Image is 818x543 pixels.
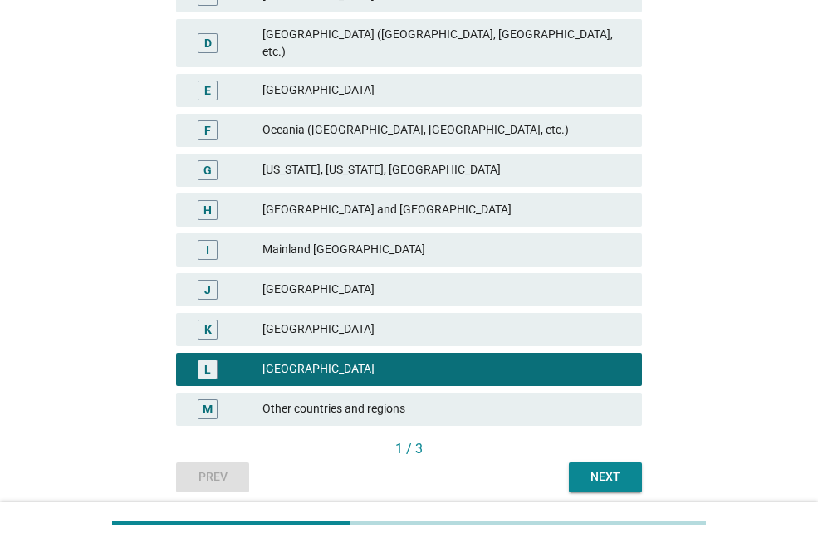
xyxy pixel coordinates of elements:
[262,160,629,180] div: [US_STATE], [US_STATE], [GEOGRAPHIC_DATA]
[206,241,209,258] div: I
[262,26,629,61] div: [GEOGRAPHIC_DATA] ([GEOGRAPHIC_DATA], [GEOGRAPHIC_DATA], etc.)
[262,360,629,379] div: [GEOGRAPHIC_DATA]
[262,200,629,220] div: [GEOGRAPHIC_DATA] and [GEOGRAPHIC_DATA]
[569,462,642,492] button: Next
[204,320,212,338] div: K
[204,34,212,51] div: D
[204,360,211,378] div: L
[262,240,629,260] div: Mainland [GEOGRAPHIC_DATA]
[176,439,642,459] div: 1 / 3
[262,320,629,340] div: [GEOGRAPHIC_DATA]
[204,281,211,298] div: J
[203,201,212,218] div: H
[582,468,629,486] div: Next
[204,81,211,99] div: E
[262,399,629,419] div: Other countries and regions
[262,280,629,300] div: [GEOGRAPHIC_DATA]
[203,400,213,418] div: M
[203,161,212,179] div: G
[262,120,629,140] div: Oceania ([GEOGRAPHIC_DATA], [GEOGRAPHIC_DATA], etc.)
[262,81,629,100] div: [GEOGRAPHIC_DATA]
[204,121,211,139] div: F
